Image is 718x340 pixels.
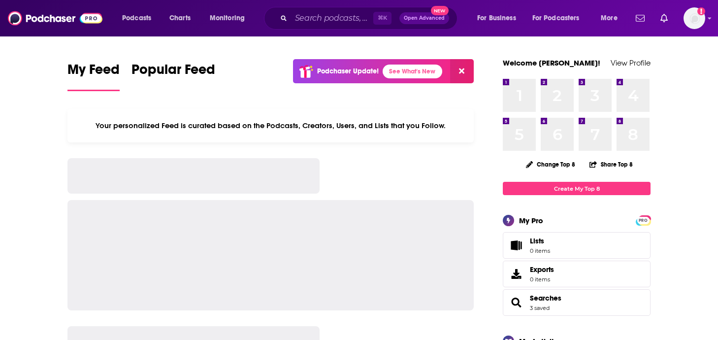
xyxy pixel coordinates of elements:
div: Search podcasts, credits, & more... [273,7,467,30]
a: My Feed [67,61,120,91]
a: PRO [637,216,649,224]
img: Podchaser - Follow, Share and Rate Podcasts [8,9,102,28]
a: View Profile [611,58,651,68]
a: Exports [503,261,651,287]
button: open menu [526,10,594,26]
a: Create My Top 8 [503,182,651,195]
button: open menu [594,10,630,26]
span: Open Advanced [404,16,445,21]
a: Searches [506,296,526,309]
span: Lists [530,237,550,245]
a: Lists [503,232,651,259]
span: Logged in as hsmelter [684,7,705,29]
span: Podcasts [122,11,151,25]
span: Lists [506,238,526,252]
button: open menu [203,10,258,26]
a: Show notifications dropdown [656,10,672,27]
span: Searches [503,289,651,316]
span: Exports [530,265,554,274]
svg: Add a profile image [697,7,705,15]
span: Monitoring [210,11,245,25]
span: My Feed [67,61,120,84]
span: Charts [169,11,191,25]
span: Lists [530,237,544,245]
span: Popular Feed [131,61,215,84]
span: ⌘ K [373,12,392,25]
span: For Business [477,11,516,25]
button: Show profile menu [684,7,705,29]
a: See What's New [383,65,442,78]
a: 3 saved [530,305,550,311]
button: open menu [470,10,528,26]
span: PRO [637,217,649,224]
img: User Profile [684,7,705,29]
span: Exports [506,267,526,281]
input: Search podcasts, credits, & more... [291,10,373,26]
a: Charts [163,10,196,26]
a: Show notifications dropdown [632,10,649,27]
div: Your personalized Feed is curated based on the Podcasts, Creators, Users, and Lists that you Follow. [67,109,474,142]
button: Change Top 8 [520,158,581,170]
a: Welcome [PERSON_NAME]! [503,58,600,68]
a: Searches [530,294,561,303]
span: 0 items [530,276,554,283]
a: Popular Feed [131,61,215,91]
span: More [601,11,618,25]
button: Open AdvancedNew [399,12,449,24]
span: New [431,6,449,15]
span: For Podcasters [532,11,580,25]
div: My Pro [519,216,543,225]
button: open menu [115,10,164,26]
button: Share Top 8 [589,155,633,174]
p: Podchaser Update! [317,67,379,75]
span: 0 items [530,247,550,254]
